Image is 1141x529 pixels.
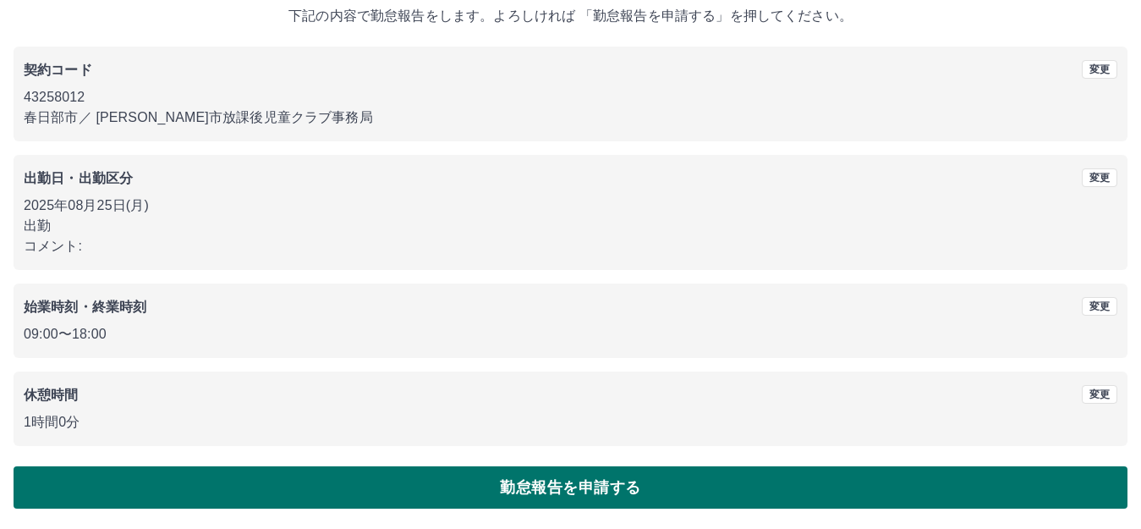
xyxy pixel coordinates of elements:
button: 勤怠報告を申請する [14,466,1127,509]
p: 1時間0分 [24,412,1117,433]
b: 休憩時間 [24,388,79,402]
b: 契約コード [24,63,92,77]
p: コメント: [24,236,1117,256]
p: 2025年08月25日(月) [24,196,1117,216]
button: 変更 [1082,168,1117,187]
p: 出勤 [24,216,1117,236]
p: 下記の内容で勤怠報告をします。よろしければ 「勤怠報告を申請する」を押してください。 [14,6,1127,26]
p: 09:00 〜 18:00 [24,324,1117,344]
button: 変更 [1082,297,1117,316]
button: 変更 [1082,60,1117,79]
button: 変更 [1082,385,1117,404]
b: 始業時刻・終業時刻 [24,300,146,314]
p: 43258012 [24,87,1117,107]
p: 春日部市 ／ [PERSON_NAME]市放課後児童クラブ事務局 [24,107,1117,128]
b: 出勤日・出勤区分 [24,171,133,185]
